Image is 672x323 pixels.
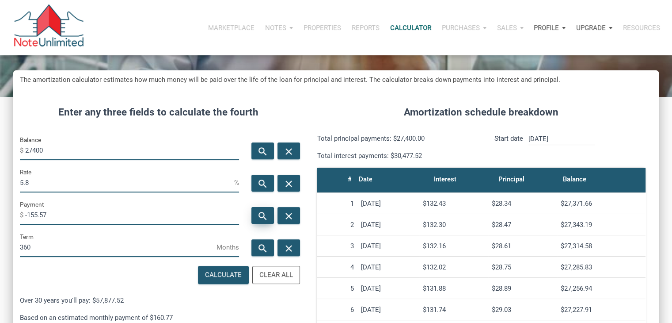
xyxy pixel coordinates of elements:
div: 2 [320,221,354,229]
p: Marketplace [208,24,254,32]
div: 6 [320,306,354,314]
div: [DATE] [361,285,416,292]
div: $28.89 [492,285,554,292]
span: $ [20,143,25,158]
h4: Enter any three fields to calculate the fourth [20,105,297,120]
div: # [347,173,351,185]
i: search [258,211,268,222]
i: close [284,146,294,157]
div: [DATE] [361,200,416,208]
button: Marketplace [203,15,260,41]
input: Balance [25,140,239,160]
div: 4 [320,263,354,271]
div: $132.02 [423,263,485,271]
p: Reports [352,24,380,32]
span: $ [20,208,25,222]
i: search [258,243,268,254]
label: Payment [20,199,44,210]
img: NoteUnlimited [13,4,84,51]
button: search [251,239,274,256]
p: Profile [534,24,559,32]
input: Rate [20,173,234,192]
button: search [251,142,274,159]
button: Reports [346,15,385,41]
div: $28.47 [492,221,554,229]
div: 5 [320,285,354,292]
div: [DATE] [361,242,416,250]
span: Months [216,240,239,254]
div: $27,227.91 [561,306,642,314]
div: $27,371.66 [561,200,642,208]
div: $131.88 [423,285,485,292]
p: Start date [494,133,523,161]
input: Term [20,237,216,257]
h5: The amortization calculator estimates how much money will be paid over the life of the loan for p... [20,75,652,85]
button: Properties [298,15,346,41]
label: Rate [20,167,31,177]
div: [DATE] [361,221,416,229]
p: Properties [304,24,341,32]
div: $132.43 [423,200,485,208]
div: Balance [562,173,586,185]
p: Calculator [390,24,431,32]
button: close [277,239,300,256]
div: [DATE] [361,263,416,271]
button: Resources [618,15,665,41]
p: Upgrade [576,24,606,32]
label: Balance [20,135,41,145]
div: Clear All [259,270,293,280]
button: Clear All [252,266,300,284]
span: % [234,176,239,190]
p: Based on an estimated monthly payment of $160.77 [20,312,297,323]
div: $27,256.94 [561,285,642,292]
div: [DATE] [361,306,416,314]
i: close [284,211,294,222]
div: Date [358,173,372,185]
div: $132.30 [423,221,485,229]
p: Resources [623,24,660,32]
div: $132.16 [423,242,485,250]
i: search [258,146,268,157]
p: Total interest payments: $30,477.52 [317,150,475,161]
button: close [277,142,300,159]
div: $27,343.19 [561,221,642,229]
div: $29.03 [492,306,554,314]
div: $27,314.58 [561,242,642,250]
div: Interest [433,173,456,185]
button: close [277,207,300,224]
button: Profile [528,15,571,41]
div: $27,285.83 [561,263,642,271]
i: close [284,243,294,254]
button: search [251,175,274,192]
div: Principal [498,173,524,185]
a: Calculator [385,15,437,41]
i: close [284,178,294,189]
div: 1 [320,200,354,208]
div: Calculate [205,270,242,280]
label: Term [20,231,34,242]
div: $28.75 [492,263,554,271]
i: search [258,178,268,189]
button: Upgrade [571,15,618,41]
h4: Amortization schedule breakdown [310,105,652,120]
div: $28.61 [492,242,554,250]
button: close [277,175,300,192]
input: Payment [25,205,239,225]
p: Total principal payments: $27,400.00 [317,133,475,144]
div: $131.74 [423,306,485,314]
p: Over 30 years you'll pay: $57,877.52 [20,295,297,306]
button: search [251,207,274,224]
button: Calculate [198,266,249,284]
div: $28.34 [492,200,554,208]
div: 3 [320,242,354,250]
